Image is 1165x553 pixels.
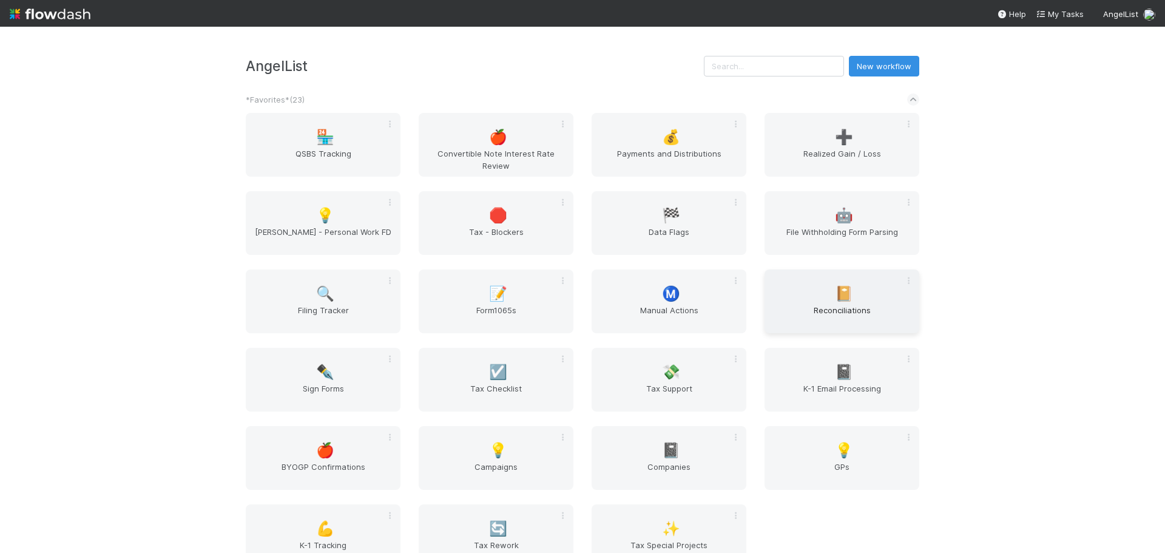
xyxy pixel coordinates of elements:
[997,8,1026,20] div: Help
[489,364,507,380] span: ☑️
[592,426,746,490] a: 📓Companies
[246,348,400,412] a: ✒️Sign Forms
[489,443,507,458] span: 💡
[835,443,853,458] span: 💡
[424,304,569,328] span: Form1065s
[596,461,741,485] span: Companies
[251,304,396,328] span: Filing Tracker
[251,382,396,407] span: Sign Forms
[596,148,741,172] span: Payments and Distributions
[316,129,334,145] span: 🏪
[592,113,746,177] a: 💰Payments and Distributions
[765,426,919,490] a: 💡GPs
[835,208,853,223] span: 🤖
[246,113,400,177] a: 🏪QSBS Tracking
[596,382,741,407] span: Tax Support
[316,443,334,458] span: 🍎
[835,364,853,380] span: 📓
[596,226,741,250] span: Data Flags
[419,191,573,255] a: 🛑Tax - Blockers
[424,461,569,485] span: Campaigns
[424,226,569,250] span: Tax - Blockers
[769,382,914,407] span: K-1 Email Processing
[662,364,680,380] span: 💸
[592,270,746,333] a: Ⓜ️Manual Actions
[316,521,334,537] span: 💪
[769,226,914,250] span: File Withholding Form Parsing
[1036,9,1084,19] span: My Tasks
[1143,8,1155,21] img: avatar_37569647-1c78-4889-accf-88c08d42a236.png
[596,304,741,328] span: Manual Actions
[1036,8,1084,20] a: My Tasks
[251,148,396,172] span: QSBS Tracking
[769,461,914,485] span: GPs
[592,191,746,255] a: 🏁Data Flags
[419,348,573,412] a: ☑️Tax Checklist
[1103,9,1138,19] span: AngelList
[765,113,919,177] a: ➕Realized Gain / Loss
[489,286,507,302] span: 📝
[849,56,919,76] button: New workflow
[489,129,507,145] span: 🍎
[246,95,305,104] span: *Favorites* ( 23 )
[769,148,914,172] span: Realized Gain / Loss
[835,129,853,145] span: ➕
[765,270,919,333] a: 📔Reconciliations
[662,129,680,145] span: 💰
[424,382,569,407] span: Tax Checklist
[769,304,914,328] span: Reconciliations
[246,191,400,255] a: 💡[PERSON_NAME] - Personal Work FD
[316,364,334,380] span: ✒️
[662,286,680,302] span: Ⓜ️
[251,226,396,250] span: [PERSON_NAME] - Personal Work FD
[662,208,680,223] span: 🏁
[316,208,334,223] span: 💡
[10,4,90,24] img: logo-inverted-e16ddd16eac7371096b0.svg
[592,348,746,412] a: 💸Tax Support
[489,208,507,223] span: 🛑
[424,148,569,172] span: Convertible Note Interest Rate Review
[316,286,334,302] span: 🔍
[419,113,573,177] a: 🍎Convertible Note Interest Rate Review
[835,286,853,302] span: 📔
[419,270,573,333] a: 📝Form1065s
[246,58,704,74] h3: AngelList
[765,348,919,412] a: 📓K-1 Email Processing
[704,56,844,76] input: Search...
[765,191,919,255] a: 🤖File Withholding Form Parsing
[662,521,680,537] span: ✨
[251,461,396,485] span: BYOGP Confirmations
[246,270,400,333] a: 🔍Filing Tracker
[419,426,573,490] a: 💡Campaigns
[246,426,400,490] a: 🍎BYOGP Confirmations
[662,443,680,458] span: 📓
[489,521,507,537] span: 🔄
